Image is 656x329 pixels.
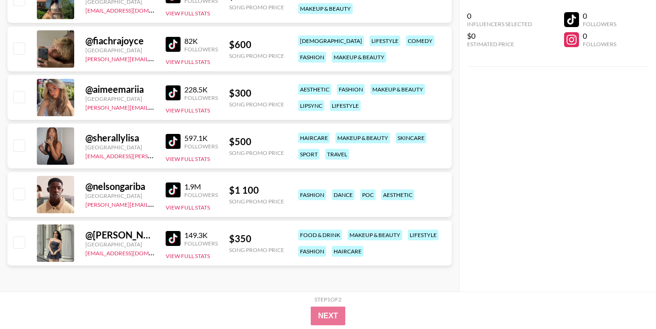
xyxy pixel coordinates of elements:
[583,21,616,28] div: Followers
[85,192,154,199] div: [GEOGRAPHIC_DATA]
[85,54,223,63] a: [PERSON_NAME][EMAIL_ADDRESS][DOMAIN_NAME]
[229,101,284,108] div: Song Promo Price
[298,189,326,200] div: fashion
[406,35,434,46] div: comedy
[166,134,181,149] img: TikTok
[184,85,218,94] div: 228.5K
[583,11,616,21] div: 0
[609,282,645,318] iframe: Drift Widget Chat Controller
[298,84,331,95] div: aesthetic
[85,199,223,208] a: [PERSON_NAME][EMAIL_ADDRESS][DOMAIN_NAME]
[229,233,284,245] div: $ 350
[229,4,284,11] div: Song Promo Price
[166,107,210,114] button: View Full Stats
[229,52,284,59] div: Song Promo Price
[337,84,365,95] div: fashion
[229,246,284,253] div: Song Promo Price
[166,252,210,259] button: View Full Stats
[298,246,326,257] div: fashion
[184,133,218,143] div: 597.1K
[408,230,439,240] div: lifestyle
[298,133,330,143] div: haircare
[396,133,426,143] div: skincare
[184,191,218,198] div: Followers
[335,133,390,143] div: makeup & beauty
[85,241,154,248] div: [GEOGRAPHIC_DATA]
[166,58,210,65] button: View Full Stats
[229,149,284,156] div: Song Promo Price
[184,94,218,101] div: Followers
[166,231,181,246] img: TikTok
[314,296,342,303] div: Step 1 of 2
[85,95,154,102] div: [GEOGRAPHIC_DATA]
[166,155,210,162] button: View Full Stats
[330,100,361,111] div: lifestyle
[298,230,342,240] div: food & drink
[332,246,363,257] div: haircare
[229,198,284,205] div: Song Promo Price
[370,35,400,46] div: lifestyle
[184,240,218,247] div: Followers
[467,11,532,21] div: 0
[166,85,181,100] img: TikTok
[85,181,154,192] div: @ nelsongariba
[229,39,284,50] div: $ 600
[85,229,154,241] div: @ [PERSON_NAME].x33
[467,31,532,41] div: $0
[298,149,320,160] div: sport
[325,149,349,160] div: travel
[85,102,223,111] a: [PERSON_NAME][EMAIL_ADDRESS][DOMAIN_NAME]
[381,189,414,200] div: aesthetic
[184,36,218,46] div: 82K
[85,151,223,160] a: [EMAIL_ADDRESS][PERSON_NAME][DOMAIN_NAME]
[311,307,346,325] button: Next
[85,5,179,14] a: [EMAIL_ADDRESS][DOMAIN_NAME]
[370,84,425,95] div: makeup & beauty
[184,231,218,240] div: 149.3K
[166,37,181,52] img: TikTok
[85,144,154,151] div: [GEOGRAPHIC_DATA]
[298,3,353,14] div: makeup & beauty
[229,136,284,147] div: $ 500
[332,52,386,63] div: makeup & beauty
[85,248,179,257] a: [EMAIL_ADDRESS][DOMAIN_NAME]
[298,35,364,46] div: [DEMOGRAPHIC_DATA]
[184,182,218,191] div: 1.9M
[184,143,218,150] div: Followers
[85,84,154,95] div: @ aimeemariia
[85,132,154,144] div: @ sherallylisa
[467,21,532,28] div: Influencers Selected
[298,100,324,111] div: lipsync
[85,35,154,47] div: @ fiachrajoyce
[360,189,376,200] div: poc
[348,230,402,240] div: makeup & beauty
[85,47,154,54] div: [GEOGRAPHIC_DATA]
[332,189,355,200] div: dance
[184,46,218,53] div: Followers
[583,31,616,41] div: 0
[229,87,284,99] div: $ 300
[298,52,326,63] div: fashion
[166,204,210,211] button: View Full Stats
[229,184,284,196] div: $ 1 100
[166,10,210,17] button: View Full Stats
[583,41,616,48] div: Followers
[467,41,532,48] div: Estimated Price
[166,182,181,197] img: TikTok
